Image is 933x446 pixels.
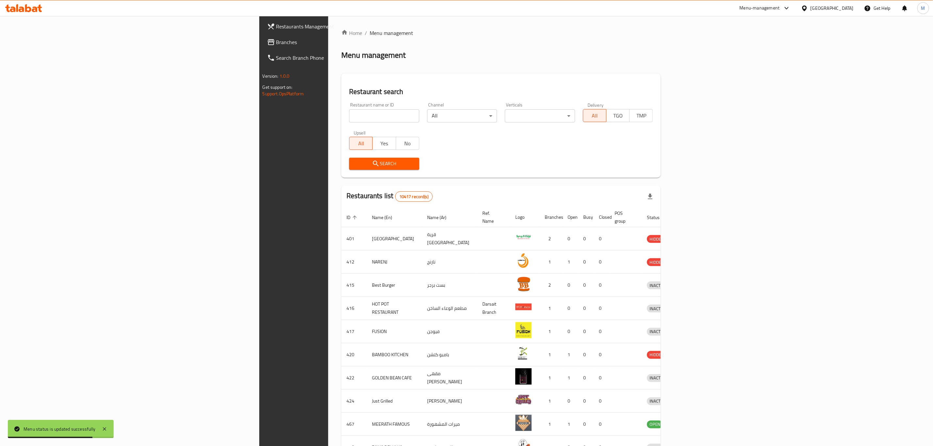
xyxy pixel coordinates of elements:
[578,343,594,366] td: 0
[578,274,594,297] td: 0
[422,413,477,436] td: ميرات المشهورة
[578,250,594,274] td: 0
[539,343,562,366] td: 1
[562,250,578,274] td: 1
[515,415,532,431] img: MEERATH FAMOUS
[539,250,562,274] td: 1
[606,109,630,122] button: TGO
[647,328,669,336] div: INACTIVE
[578,366,594,390] td: 0
[395,194,432,200] span: 10417 record(s)
[422,297,477,320] td: مطعم الوعاء الساخن
[422,390,477,413] td: [PERSON_NAME]
[515,229,532,246] img: Spicy Village
[354,130,366,135] label: Upsell
[562,227,578,250] td: 0
[539,320,562,343] td: 1
[262,19,415,34] a: Restaurants Management
[594,297,609,320] td: 0
[578,320,594,343] td: 0
[515,391,532,408] img: Just Grilled
[647,235,667,243] span: HIDDEN
[263,72,279,80] span: Version:
[740,4,780,12] div: Menu-management
[276,23,410,30] span: Restaurants Management
[578,390,594,413] td: 0
[594,207,609,227] th: Closed
[372,214,401,221] span: Name (En)
[647,258,667,266] div: HIDDEN
[647,328,669,335] span: INACTIVE
[647,282,669,289] span: INACTIVE
[562,413,578,436] td: 1
[539,366,562,390] td: 1
[263,89,304,98] a: Support.OpsPlatform
[422,274,477,297] td: بست برجر
[349,137,373,150] button: All
[515,322,532,338] img: FUSION
[276,38,410,46] span: Branches
[482,209,502,225] span: Ref. Name
[539,390,562,413] td: 1
[515,345,532,361] img: BAMBOO KITCHEN
[647,305,669,312] span: INACTIVE
[578,413,594,436] td: 0
[594,343,609,366] td: 0
[647,214,668,221] span: Status
[427,109,497,122] div: All
[539,207,562,227] th: Branches
[346,214,359,221] span: ID
[647,259,667,266] span: HIDDEN
[562,390,578,413] td: 0
[515,368,532,385] img: GOLDEN BEAN CAFE
[399,139,417,148] span: No
[562,366,578,390] td: 1
[647,421,663,428] span: OPEN
[352,139,370,148] span: All
[594,320,609,343] td: 0
[615,209,634,225] span: POS group
[395,191,433,202] div: Total records count
[594,390,609,413] td: 0
[539,274,562,297] td: 2
[583,109,606,122] button: All
[647,281,669,289] div: INACTIVE
[372,137,396,150] button: Yes
[642,189,658,204] div: Export file
[632,111,650,120] span: TMP
[262,50,415,66] a: Search Branch Phone
[477,297,510,320] td: Darsait Branch
[594,227,609,250] td: 0
[647,397,669,405] span: INACTIVE
[263,83,293,91] span: Get support on:
[24,425,95,433] div: Menu status is updated successfully
[647,351,667,359] div: HIDDEN
[539,413,562,436] td: 1
[396,137,419,150] button: No
[647,351,667,358] span: HIDDEN
[346,191,433,202] h2: Restaurants list
[427,214,455,221] span: Name (Ar)
[341,29,661,37] nav: breadcrumb
[539,297,562,320] td: 1
[578,227,594,250] td: 0
[422,250,477,274] td: نارنج
[629,109,653,122] button: TMP
[562,320,578,343] td: 0
[422,366,477,390] td: مقهى [PERSON_NAME]
[594,413,609,436] td: 0
[280,72,290,80] span: 1.0.0
[609,111,627,120] span: TGO
[349,87,653,97] h2: Restaurant search
[562,297,578,320] td: 0
[647,374,669,382] span: INACTIVE
[510,207,539,227] th: Logo
[586,111,604,120] span: All
[594,366,609,390] td: 0
[594,250,609,274] td: 0
[375,139,393,148] span: Yes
